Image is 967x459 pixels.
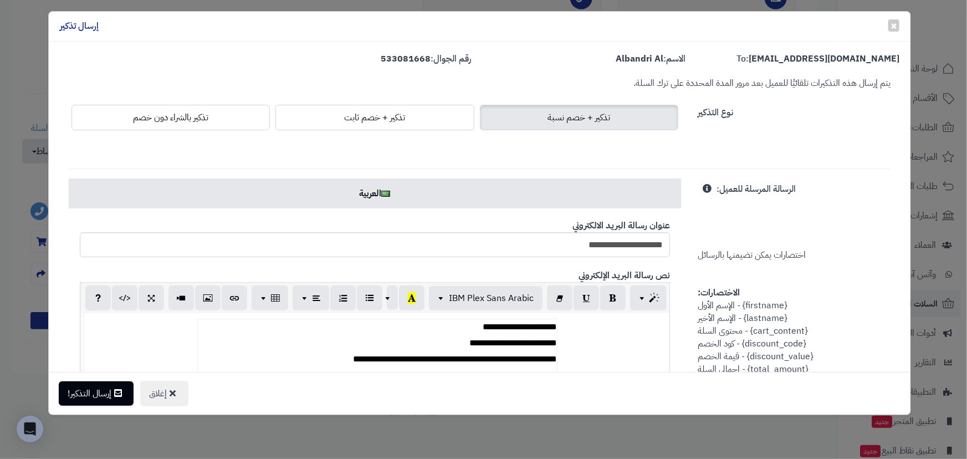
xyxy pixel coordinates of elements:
span: اختصارات يمكن تضيمنها بالرسائل {firstname} - الإسم الأول {lastname} - الإسم الأخير {cart_content}... [698,182,819,414]
span: IBM Plex Sans Arabic [449,292,534,305]
strong: Albandri Al [616,52,663,65]
span: تذكير بالشراء دون خصم [133,111,208,124]
a: العربية [69,178,681,208]
label: To: [736,53,899,65]
button: إغلاق [140,381,188,406]
label: الرسالة المرسلة للعميل: [717,178,796,196]
label: نوع التذكير [698,102,733,119]
strong: الاختصارات: [698,286,740,299]
b: نص رسالة البريد الإلكتروني [579,269,670,282]
h4: إرسال تذكير [60,20,99,33]
div: Open Intercom Messenger [17,416,43,442]
span: × [891,17,897,34]
small: يتم إرسال هذه التذكيرات تلقائيًا للعميل بعد مرور المدة المحددة على ترك السلة. [633,76,891,90]
b: عنوان رسالة البريد الالكتروني [572,219,670,232]
strong: [EMAIL_ADDRESS][DOMAIN_NAME] [749,52,899,65]
strong: 533081668 [381,52,431,65]
span: تذكير + خصم ثابت [344,111,405,124]
img: ar.png [381,191,390,197]
label: رقم الجوال: [381,53,472,65]
button: إرسال التذكير! [59,381,134,406]
label: الاسم: [616,53,685,65]
span: تذكير + خصم نسبة [548,111,610,124]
